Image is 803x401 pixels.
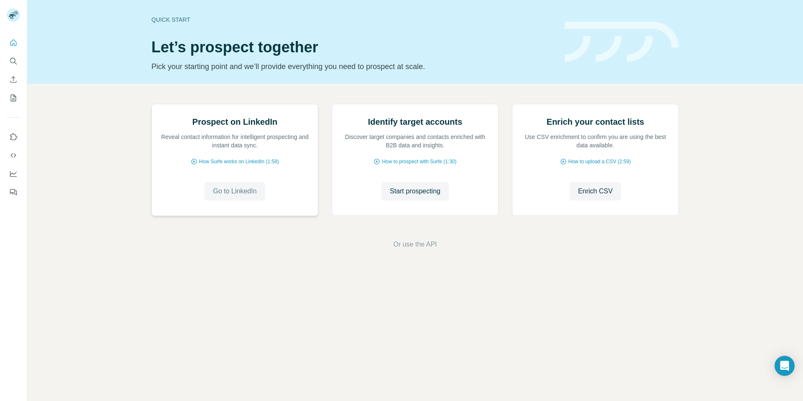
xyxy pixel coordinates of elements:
[368,116,463,128] h2: Identify target accounts
[547,116,644,128] h2: Enrich your contact lists
[775,356,795,376] div: Open Intercom Messenger
[7,185,20,200] button: Feedback
[568,158,631,165] span: How to upload a CSV (2:59)
[7,166,20,181] button: Dashboard
[381,182,449,200] button: Start prospecting
[213,186,256,196] span: Go to LinkedIn
[7,148,20,163] button: Use Surfe API
[521,133,670,149] p: Use CSV enrichment to confirm you are using the best data available.
[7,129,20,144] button: Use Surfe on LinkedIn
[340,133,490,149] p: Discover target companies and contacts enriched with B2B data and insights.
[151,39,555,56] h1: Let’s prospect together
[578,186,613,196] span: Enrich CSV
[7,54,20,69] button: Search
[390,186,440,196] span: Start prospecting
[7,72,20,87] button: Enrich CSV
[7,90,20,105] button: My lists
[393,239,437,249] button: Or use the API
[151,15,555,24] div: Quick start
[160,133,309,149] p: Reveal contact information for intelligent prospecting and instant data sync.
[151,61,555,72] p: Pick your starting point and we’ll provide everything you need to prospect at scale.
[382,158,456,165] span: How to prospect with Surfe (1:30)
[192,116,277,128] h2: Prospect on LinkedIn
[7,35,20,50] button: Quick start
[199,158,279,165] span: How Surfe works on LinkedIn (1:58)
[565,22,679,62] img: banner
[570,182,621,200] button: Enrich CSV
[205,182,265,200] button: Go to LinkedIn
